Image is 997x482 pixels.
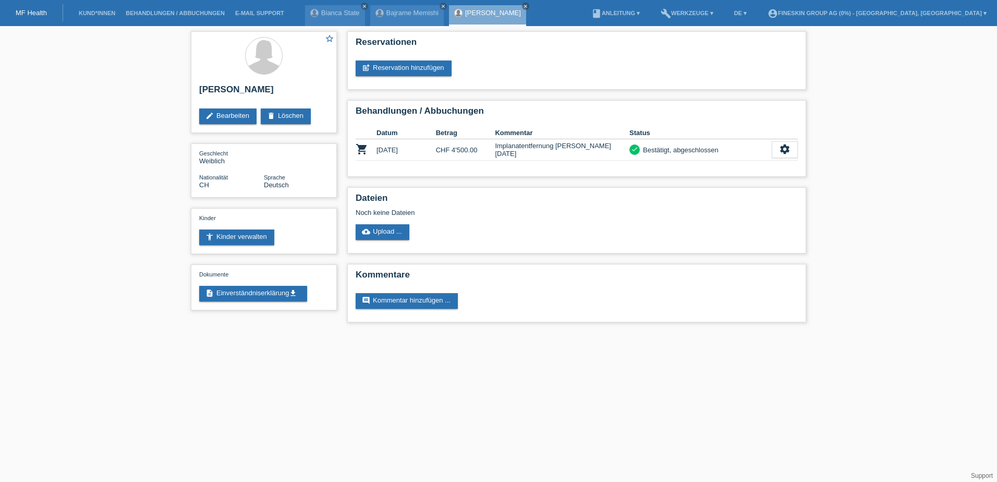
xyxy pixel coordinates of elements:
[495,127,629,139] th: Kommentar
[768,8,778,19] i: account_circle
[356,143,368,155] i: POSP00018140
[441,4,446,9] i: close
[325,34,334,43] i: star_border
[199,230,274,245] a: accessibility_newKinder verwalten
[205,233,214,241] i: accessibility_new
[356,209,674,216] div: Noch keine Dateien
[325,34,334,45] a: star_border
[205,289,214,297] i: description
[376,127,436,139] th: Datum
[522,3,529,10] a: close
[356,106,798,122] h2: Behandlungen / Abbuchungen
[74,10,120,16] a: Kund*innen
[120,10,230,16] a: Behandlungen / Abbuchungen
[261,109,311,124] a: deleteLöschen
[356,193,798,209] h2: Dateien
[289,289,297,297] i: get_app
[356,61,452,76] a: post_addReservation hinzufügen
[591,8,602,19] i: book
[376,139,436,161] td: [DATE]
[199,149,264,165] div: Weiblich
[362,296,370,305] i: comment
[362,227,370,236] i: cloud_upload
[267,112,275,120] i: delete
[199,150,228,156] span: Geschlecht
[361,3,368,10] a: close
[356,224,409,240] a: cloud_uploadUpload ...
[362,64,370,72] i: post_add
[356,37,798,53] h2: Reservationen
[205,112,214,120] i: edit
[655,10,719,16] a: buildWerkzeuge ▾
[440,3,447,10] a: close
[199,271,228,278] span: Dokumente
[729,10,752,16] a: DE ▾
[661,8,671,19] i: build
[199,174,228,180] span: Nationalität
[762,10,992,16] a: account_circleFineSkin Group AG (0%) - [GEOGRAPHIC_DATA], [GEOGRAPHIC_DATA] ▾
[264,174,285,180] span: Sprache
[230,10,289,16] a: E-Mail Support
[586,10,645,16] a: bookAnleitung ▾
[495,139,629,161] td: Implanatentfernung [PERSON_NAME] [DATE]
[362,4,367,9] i: close
[629,127,772,139] th: Status
[199,85,329,100] h2: [PERSON_NAME]
[465,9,521,17] a: [PERSON_NAME]
[523,4,528,9] i: close
[631,146,638,153] i: check
[386,9,439,17] a: Bajrame Memishi
[436,127,495,139] th: Betrag
[356,293,458,309] a: commentKommentar hinzufügen ...
[779,143,791,155] i: settings
[199,215,216,221] span: Kinder
[264,181,289,189] span: Deutsch
[640,144,719,155] div: Bestätigt, abgeschlossen
[356,270,798,285] h2: Kommentare
[321,9,360,17] a: Bianca State
[199,109,257,124] a: editBearbeiten
[199,181,209,189] span: Schweiz
[199,286,307,302] a: descriptionEinverständniserklärungget_app
[436,139,495,161] td: CHF 4'500.00
[16,9,47,17] a: MF Health
[971,472,993,479] a: Support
